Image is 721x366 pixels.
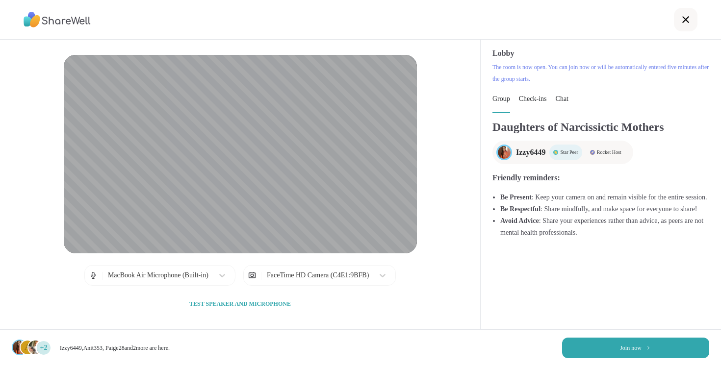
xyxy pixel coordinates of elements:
[260,266,262,285] span: |
[620,342,642,354] span: Join now
[492,121,709,133] h1: Daughters of Narcissictic Mothers
[500,217,539,224] b: Avoid Advice
[25,342,30,353] span: A
[500,205,541,213] b: Be Respectful
[108,269,208,281] div: MacBook Air Microphone (Built-in)
[492,141,633,164] a: Izzy6449Izzy6449Star PeerStar PeerRocket HostRocket Host
[492,61,709,85] p: The room is now open. You can join now or will be automatically entered five minutes after the gr...
[89,266,98,285] img: Microphone
[189,298,291,310] span: Test speaker and microphone
[500,215,709,239] li: : Share your experiences rather than advice, as peers are not mental health professionals.
[556,95,568,102] span: Chat
[492,48,709,59] h3: Lobby
[500,194,532,201] b: Be Present
[28,341,42,354] img: Paige28
[248,266,257,285] img: Camera
[267,269,369,281] div: FaceTime HD Camera (C4E1:9BFB)
[500,203,709,215] li: : Share mindfully, and make space for everyone to share!
[185,293,295,314] button: Test speaker and microphone
[516,146,545,158] span: Izzy6449
[13,341,26,354] img: Izzy6449
[102,266,103,285] span: |
[492,172,709,184] h3: Friendly reminders:
[492,95,510,102] span: Group
[560,146,578,158] span: Star Peer
[498,146,511,159] img: Izzy6449
[60,343,170,352] p: Izzy6449 , Anit353 , Paige28 and 2 more are here.
[553,150,558,155] img: Star Peer
[645,345,651,350] img: ShareWell Logomark
[597,146,621,158] span: Rocket Host
[590,150,595,155] img: Rocket Host
[562,338,709,358] button: Join now
[519,95,547,102] span: Check-ins
[40,342,48,354] span: +2
[500,192,709,203] li: : Keep your camera on and remain visible for the entire session.
[24,8,91,31] img: ShareWell Logo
